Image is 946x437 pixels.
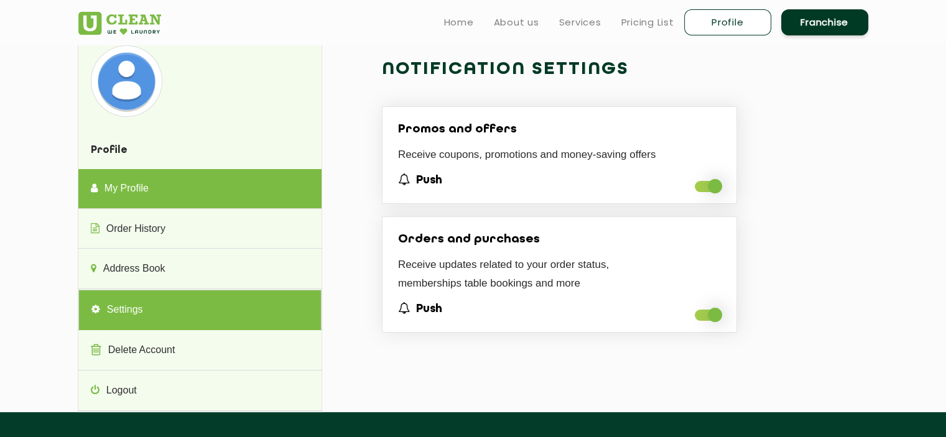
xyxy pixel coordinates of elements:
[398,173,721,188] h5: Push
[559,15,601,30] a: Services
[621,15,674,30] a: Pricing List
[94,48,159,114] img: avatardefault_92824.png
[382,55,738,85] h2: Notification Settings
[398,122,721,136] h4: Promos and offers
[398,145,721,164] p: Receive coupons, promotions and money-saving offers
[781,9,868,35] a: Franchise
[78,290,322,330] a: Settings
[398,232,721,246] h4: Orders and purchases
[78,12,161,35] img: UClean Laundry and Dry Cleaning
[444,15,474,30] a: Home
[78,331,322,370] a: Delete Account
[494,15,539,30] a: About us
[78,209,322,249] a: Order History
[78,249,322,289] a: Address Book
[78,169,322,209] a: My Profile
[398,255,721,293] p: Receive updates related to your order status, memberships table bookings and more
[684,9,771,35] a: Profile
[78,132,322,169] h4: Profile
[78,371,322,411] a: Logout
[398,302,721,316] h5: Push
